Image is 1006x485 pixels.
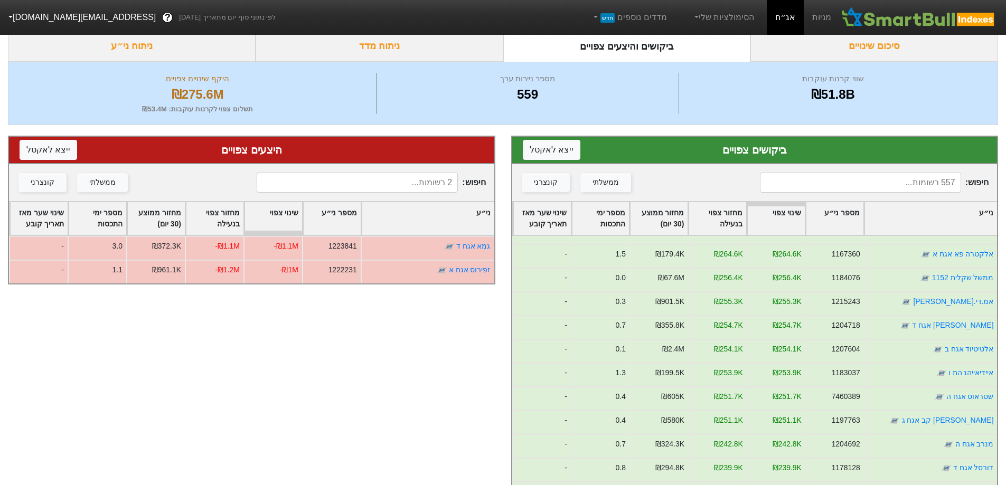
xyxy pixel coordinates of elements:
[936,368,946,378] img: tase link
[661,391,684,402] div: ₪605K
[22,73,373,85] div: היקף שינויים צפויים
[89,177,116,188] div: ממשלתי
[831,415,860,426] div: 1197763
[713,344,742,355] div: ₪254.1K
[760,173,961,193] input: 557 רשומות...
[20,142,484,158] div: היצעים צפויים
[655,320,684,331] div: ₪355.8K
[328,241,357,252] div: 1223841
[713,439,742,450] div: ₪242.8K
[512,315,571,339] div: -
[831,391,860,402] div: 7460389
[831,462,860,473] div: 1178128
[662,344,684,355] div: ₪2.4M
[165,11,171,25] span: ?
[10,202,68,235] div: Toggle SortBy
[713,462,742,473] div: ₪239.9K
[655,462,684,473] div: ₪294.8K
[512,244,571,268] div: -
[8,31,256,62] div: ניתוח ני״ע
[944,345,993,353] a: אלטיטיוד אגח ב
[593,177,619,188] div: ממשלתי
[615,344,625,355] div: 0.1
[772,296,801,307] div: ₪255.3K
[682,85,984,104] div: ₪51.8B
[901,416,993,424] a: [PERSON_NAME] קב אגח ג
[9,260,68,283] div: -
[943,439,953,450] img: tase link
[889,415,900,426] img: tase link
[112,264,123,275] div: 1.1
[772,462,801,473] div: ₪239.9K
[615,272,625,283] div: 0.0
[587,7,671,28] a: מדדים נוספיםחדש
[22,104,373,115] div: תשלום צפוי לקרנות עוקבות : ₪53.4M
[913,297,993,306] a: אמ.די.[PERSON_NAME]
[69,202,126,235] div: Toggle SortBy
[688,7,759,28] a: הסימולציות שלי
[772,344,801,355] div: ₪254.1K
[919,273,930,283] img: tase link
[456,242,491,250] a: גמא אגח ד
[512,339,571,363] div: -
[713,320,742,331] div: ₪254.7K
[215,264,240,275] div: -₪1.2M
[303,202,361,235] div: Toggle SortBy
[912,321,993,329] a: [PERSON_NAME] אגח ד
[615,296,625,307] div: 0.3
[362,202,494,235] div: Toggle SortBy
[512,386,571,410] div: -
[615,320,625,331] div: 0.7
[449,265,491,274] a: זפירוס אגח א
[772,320,801,331] div: ₪254.7K
[186,202,243,235] div: Toggle SortBy
[112,241,123,252] div: 3.0
[615,415,625,426] div: 0.4
[713,249,742,260] div: ₪264.6K
[503,31,751,62] div: ביקושים והיצעים צפויים
[31,177,54,188] div: קונצרני
[215,241,240,252] div: -₪1.1M
[523,140,580,160] button: ייצא לאקסל
[831,439,860,450] div: 1204692
[245,202,302,235] div: Toggle SortBy
[658,272,684,283] div: ₪67.6M
[523,142,987,158] div: ביקושים צפויים
[831,344,860,355] div: 1207604
[682,73,984,85] div: שווי קרנות עוקבות
[760,173,989,193] span: חיפוש :
[127,202,185,235] div: Toggle SortBy
[522,173,570,192] button: קונצרני
[655,249,684,260] div: ₪179.4K
[615,462,625,473] div: 0.8
[152,241,181,252] div: ₪372.3K
[772,391,801,402] div: ₪251.7K
[920,249,930,260] img: tase link
[444,241,455,252] img: tase link
[572,202,629,235] div: Toggle SortBy
[864,202,997,235] div: Toggle SortBy
[901,297,911,307] img: tase link
[655,296,684,307] div: ₪901.5K
[9,236,68,260] div: -
[772,249,801,260] div: ₪264.6K
[655,439,684,450] div: ₪324.3K
[772,415,801,426] div: ₪251.1K
[600,13,615,23] span: חדש
[772,367,801,378] div: ₪253.9K
[831,320,860,331] div: 1204718
[512,363,571,386] div: -
[512,458,571,481] div: -
[831,367,860,378] div: 1183037
[941,463,951,473] img: tase link
[955,440,993,448] a: מנרב אגח ה
[22,85,373,104] div: ₪275.6M
[513,202,571,235] div: Toggle SortBy
[831,272,860,283] div: 1184076
[512,410,571,434] div: -
[806,202,863,235] div: Toggle SortBy
[713,367,742,378] div: ₪253.9K
[831,296,860,307] div: 1215243
[257,173,458,193] input: 2 רשומות...
[615,249,625,260] div: 1.5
